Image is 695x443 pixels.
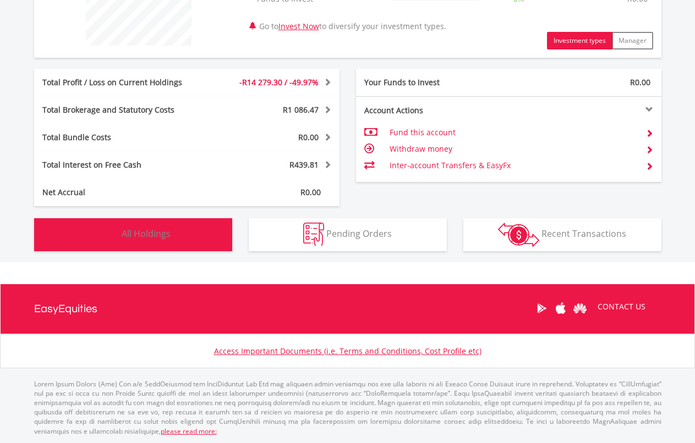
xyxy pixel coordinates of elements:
div: Total Bundle Costs [34,132,212,143]
button: All Holdings [34,218,232,251]
span: R0.00 [300,187,321,197]
button: Recent Transactions [463,218,661,251]
td: Fund this account [390,124,637,141]
span: R0.00 [298,132,319,142]
div: Net Accrual [34,187,212,198]
span: All Holdings [122,228,171,240]
a: CONTACT US [590,291,653,322]
div: Account Actions [356,105,509,116]
span: R0.00 [630,77,650,87]
span: R1 086.47 [283,104,319,115]
a: Access Important Documents (i.e. Terms and Conditions, Cost Profile etc) [214,346,481,356]
a: Google Play [532,291,551,325]
div: Total Brokerage and Statutory Costs [34,104,212,115]
img: pending_instructions-wht.png [303,223,324,246]
span: Pending Orders [326,228,392,240]
button: Investment types [547,32,612,49]
div: Total Profit / Loss on Current Holdings [34,77,212,88]
button: Manager [612,32,653,49]
span: R439.81 [289,159,319,170]
a: EasyEquities [34,284,97,334]
a: Huawei [571,291,590,325]
a: please read more: [161,427,217,436]
div: Total Interest on Free Cash [34,159,212,170]
td: Inter-account Transfers & EasyFx [390,157,637,174]
a: Invest Now [278,21,319,31]
div: Your Funds to Invest [356,77,509,88]
button: Pending Orders [249,218,447,251]
img: transactions-zar-wht.png [498,223,539,247]
span: -R14 279.30 / -49.97% [239,77,319,87]
span: Recent Transactions [541,228,626,240]
p: Lorem Ipsum Dolors (Ame) Con a/e SeddOeiusmod tem InciDiduntut Lab Etd mag aliquaen admin veniamq... [34,379,661,436]
img: holdings-wht.png [96,223,119,246]
a: Apple [551,291,571,325]
td: Withdraw money [390,141,637,157]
